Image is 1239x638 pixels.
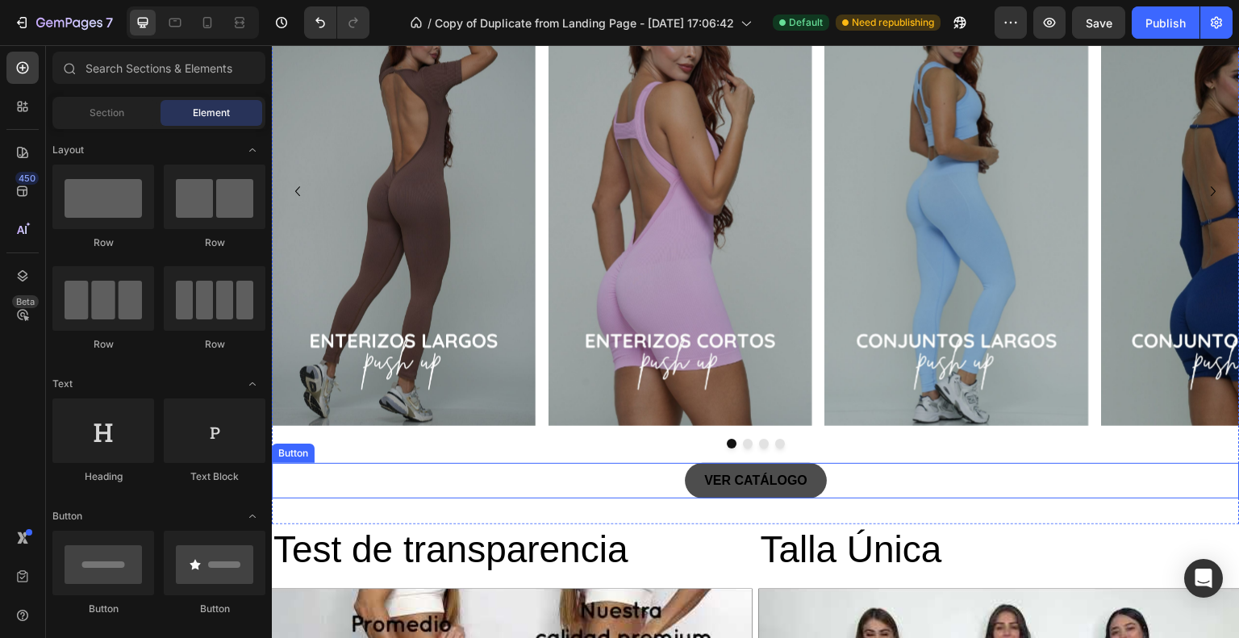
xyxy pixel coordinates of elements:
h2: Talla Única [487,479,968,531]
span: Element [193,106,230,120]
iframe: Design area [272,45,1239,638]
div: Row [164,337,265,352]
button: 7 [6,6,120,39]
button: Carousel Next Arrow [929,133,955,159]
button: Save [1072,6,1125,39]
span: Layout [52,143,84,157]
span: Need republishing [852,15,934,30]
span: Toggle open [240,137,265,163]
button: Publish [1132,6,1199,39]
span: Toggle open [240,503,265,529]
button: Dot [503,394,513,403]
span: Default [789,15,823,30]
span: Toggle open [240,371,265,397]
input: Search Sections & Elements [52,52,265,84]
span: Section [90,106,124,120]
div: Row [52,236,154,250]
div: Publish [1145,15,1186,31]
div: Heading [52,469,154,484]
a: VER CATÁLOGO [413,418,555,454]
div: Text Block [164,469,265,484]
button: Dot [455,394,465,403]
div: Row [52,337,154,352]
div: Beta [12,295,39,308]
div: Open Intercom Messenger [1184,559,1223,598]
p: VER CATÁLOGO [432,424,536,448]
div: 450 [15,172,39,185]
span: Copy of Duplicate from Landing Page - [DATE] 17:06:42 [435,15,734,31]
span: Button [52,509,82,523]
div: Button [52,602,154,616]
div: Row [164,236,265,250]
span: / [428,15,432,31]
p: 7 [106,13,113,32]
div: Button [164,602,265,616]
span: Text [52,377,73,391]
button: Dot [471,394,481,403]
div: Undo/Redo [304,6,369,39]
div: Button [3,401,40,415]
button: Dot [487,394,497,403]
span: Save [1086,16,1112,30]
